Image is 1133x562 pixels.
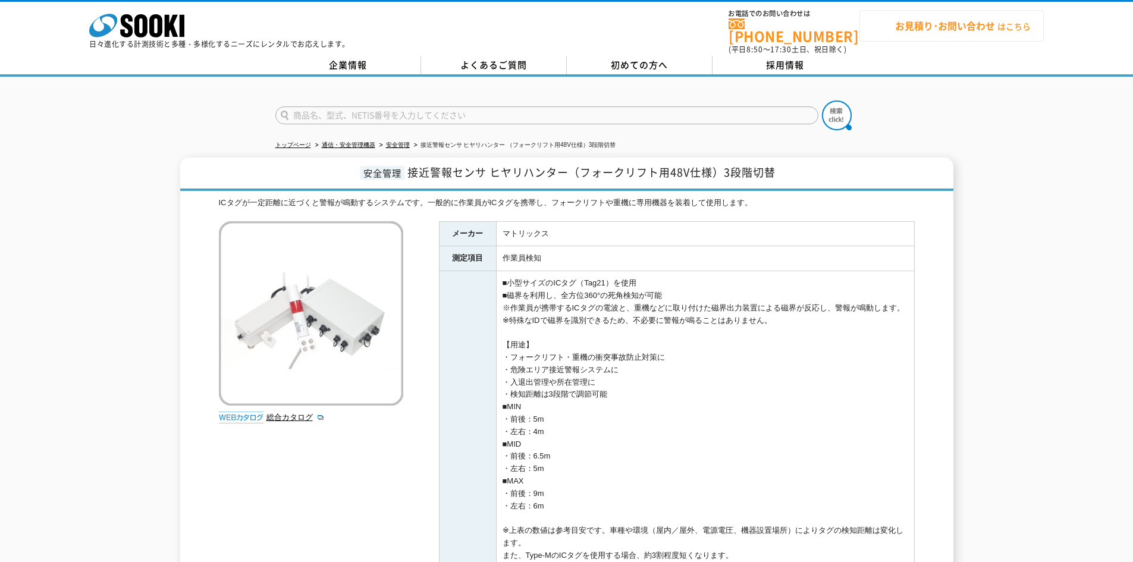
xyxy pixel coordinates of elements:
span: はこちら [871,17,1031,35]
a: 総合カタログ [266,413,325,422]
span: 17:30 [770,44,792,55]
input: 商品名、型式、NETIS番号を入力してください [275,106,818,124]
span: お電話でのお問い合わせは [729,10,859,17]
a: 企業情報 [275,56,421,74]
a: 初めての方へ [567,56,713,74]
span: 8:50 [746,44,763,55]
strong: お見積り･お問い合わせ [895,18,995,33]
p: 日々進化する計測技術と多種・多様化するニーズにレンタルでお応えします。 [89,40,350,48]
td: マトリックス [496,221,914,246]
td: 作業員検知 [496,246,914,271]
a: 採用情報 [713,56,858,74]
div: ICタグが一定距離に近づくと警報が鳴動するシステムです。一般的に作業員がICタグを携帯し、フォークリフトや重機に専用機器を装着して使用します。 [219,197,915,209]
span: 安全管理 [360,166,404,180]
a: お見積り･お問い合わせはこちら [859,10,1044,42]
img: btn_search.png [822,101,852,130]
a: 安全管理 [386,142,410,148]
a: よくあるご質問 [421,56,567,74]
span: (平日 ～ 土日、祝日除く) [729,44,846,55]
th: 測定項目 [439,246,496,271]
li: 接近警報センサ ヒヤリハンター （フォークリフト用48V仕様）3段階切替 [412,139,616,152]
img: 接近警報センサ ヒヤリハンター （フォークリフト用48V仕様）3段階切替 [219,221,403,406]
span: 接近警報センサ ヒヤリハンター（フォークリフト用48V仕様）3段階切替 [407,164,776,180]
a: [PHONE_NUMBER] [729,18,859,43]
span: 初めての方へ [611,58,668,71]
th: メーカー [439,221,496,246]
img: webカタログ [219,412,263,423]
a: トップページ [275,142,311,148]
a: 通信・安全管理機器 [322,142,375,148]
